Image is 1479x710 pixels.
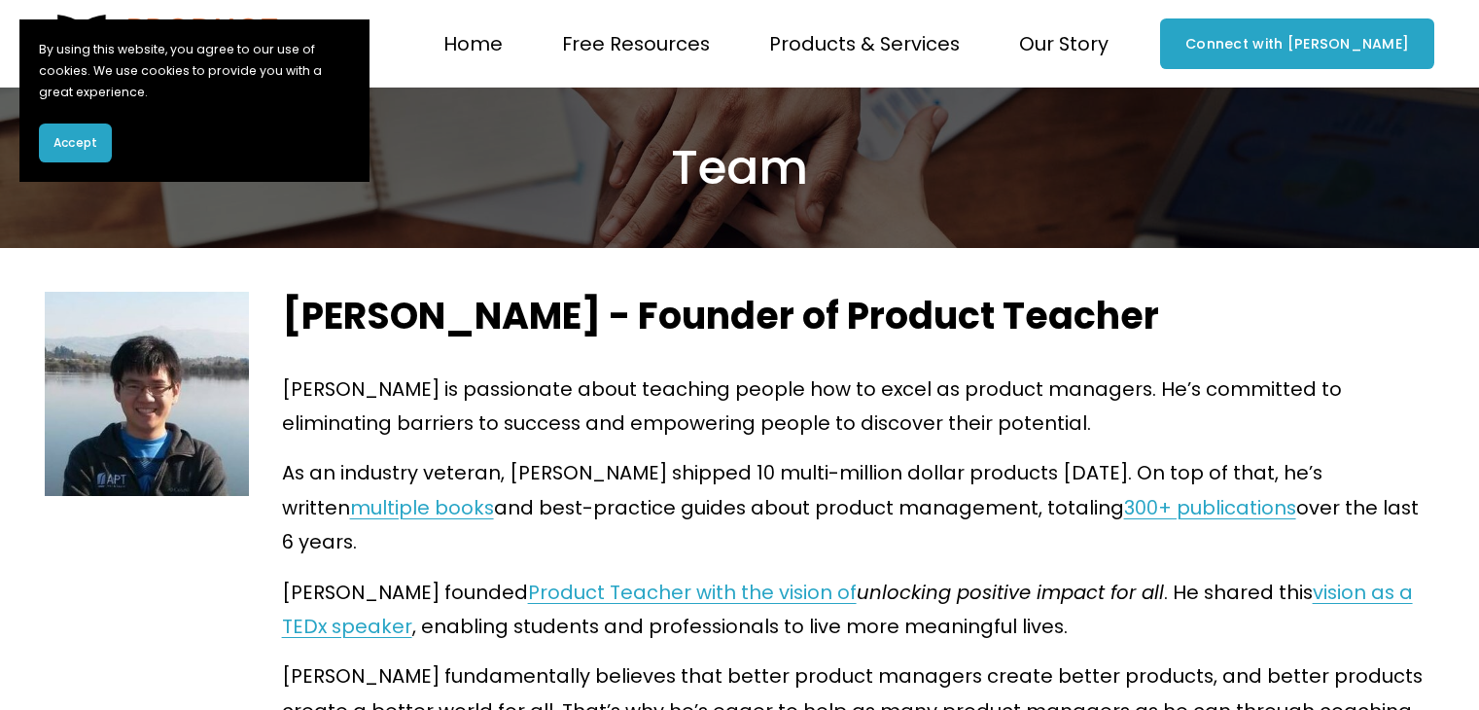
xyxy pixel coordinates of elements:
[45,15,282,73] img: Product Teacher
[857,579,1164,606] em: unlocking positive impact for all
[19,19,370,182] section: Cookie banner
[1160,18,1434,69] a: Connect with [PERSON_NAME]
[443,25,503,63] a: Home
[218,137,1260,198] h2: Team
[769,27,960,61] span: Products & Services
[39,124,112,162] button: Accept
[562,25,710,63] a: folder dropdown
[282,579,1413,640] a: vision as a TEDx speaker
[528,579,857,606] a: Product Teacher with the vision of
[1124,494,1296,521] a: 300+ publications
[282,290,1159,341] strong: [PERSON_NAME] - Founder of Product Teacher
[769,25,960,63] a: folder dropdown
[1019,27,1109,61] span: Our Story
[282,373,1435,442] p: [PERSON_NAME] is passionate about teaching people how to excel as product managers. He’s committe...
[562,27,710,61] span: Free Resources
[39,39,350,104] p: By using this website, you agree to our use of cookies. We use cookies to provide you with a grea...
[350,494,494,521] a: multiple books
[1019,25,1109,63] a: folder dropdown
[53,134,97,152] span: Accept
[282,576,1435,645] p: [PERSON_NAME] founded . He shared this , enabling students and professionals to live more meaning...
[282,456,1435,559] p: As an industry veteran, [PERSON_NAME] shipped 10 multi-million dollar products [DATE]. On top of ...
